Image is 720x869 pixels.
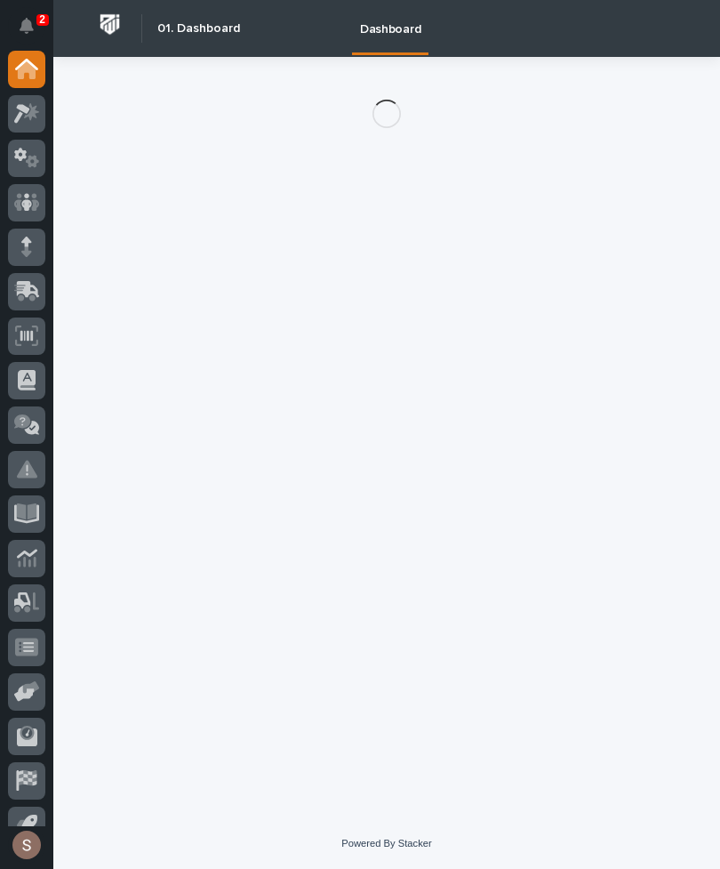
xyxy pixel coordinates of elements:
button: Notifications [8,7,45,44]
button: users-avatar [8,826,45,864]
h2: 01. Dashboard [157,18,240,39]
a: Powered By Stacker [341,838,431,849]
p: 2 [39,13,45,26]
img: Workspace Logo [93,8,126,41]
div: Notifications2 [22,18,45,46]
